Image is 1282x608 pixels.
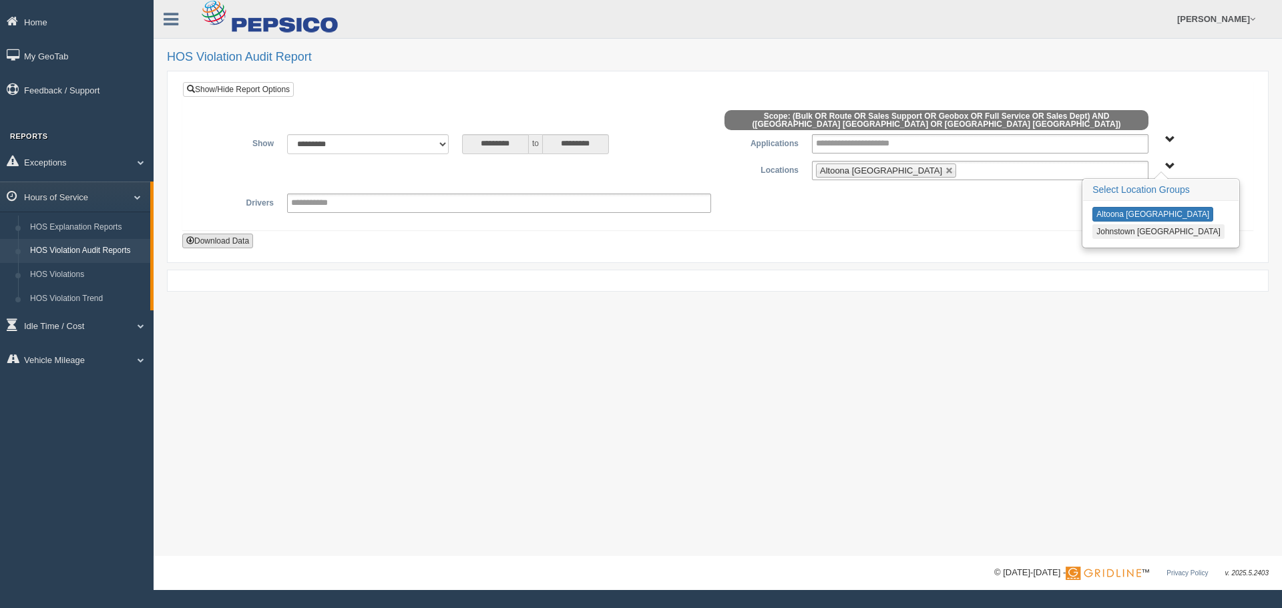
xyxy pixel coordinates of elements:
img: Gridline [1066,567,1141,580]
button: Altoona [GEOGRAPHIC_DATA] [1092,207,1213,222]
button: Johnstown [GEOGRAPHIC_DATA] [1092,224,1225,239]
label: Locations [718,161,805,177]
label: Applications [718,134,805,150]
button: Download Data [182,234,253,248]
label: Show [193,134,280,150]
span: Scope: (Bulk OR Route OR Sales Support OR Geobox OR Full Service OR Sales Dept) AND ([GEOGRAPHIC_... [724,110,1148,130]
h2: HOS Violation Audit Report [167,51,1269,64]
a: HOS Explanation Reports [24,216,150,240]
span: Altoona [GEOGRAPHIC_DATA] [820,166,942,176]
span: v. 2025.5.2403 [1225,569,1269,577]
a: HOS Violation Audit Reports [24,239,150,263]
label: Drivers [193,194,280,210]
h3: Select Location Groups [1083,180,1239,201]
a: Privacy Policy [1166,569,1208,577]
span: to [529,134,542,154]
a: Show/Hide Report Options [183,82,294,97]
a: HOS Violation Trend [24,287,150,311]
a: HOS Violations [24,263,150,287]
div: © [DATE]-[DATE] - ™ [994,566,1269,580]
